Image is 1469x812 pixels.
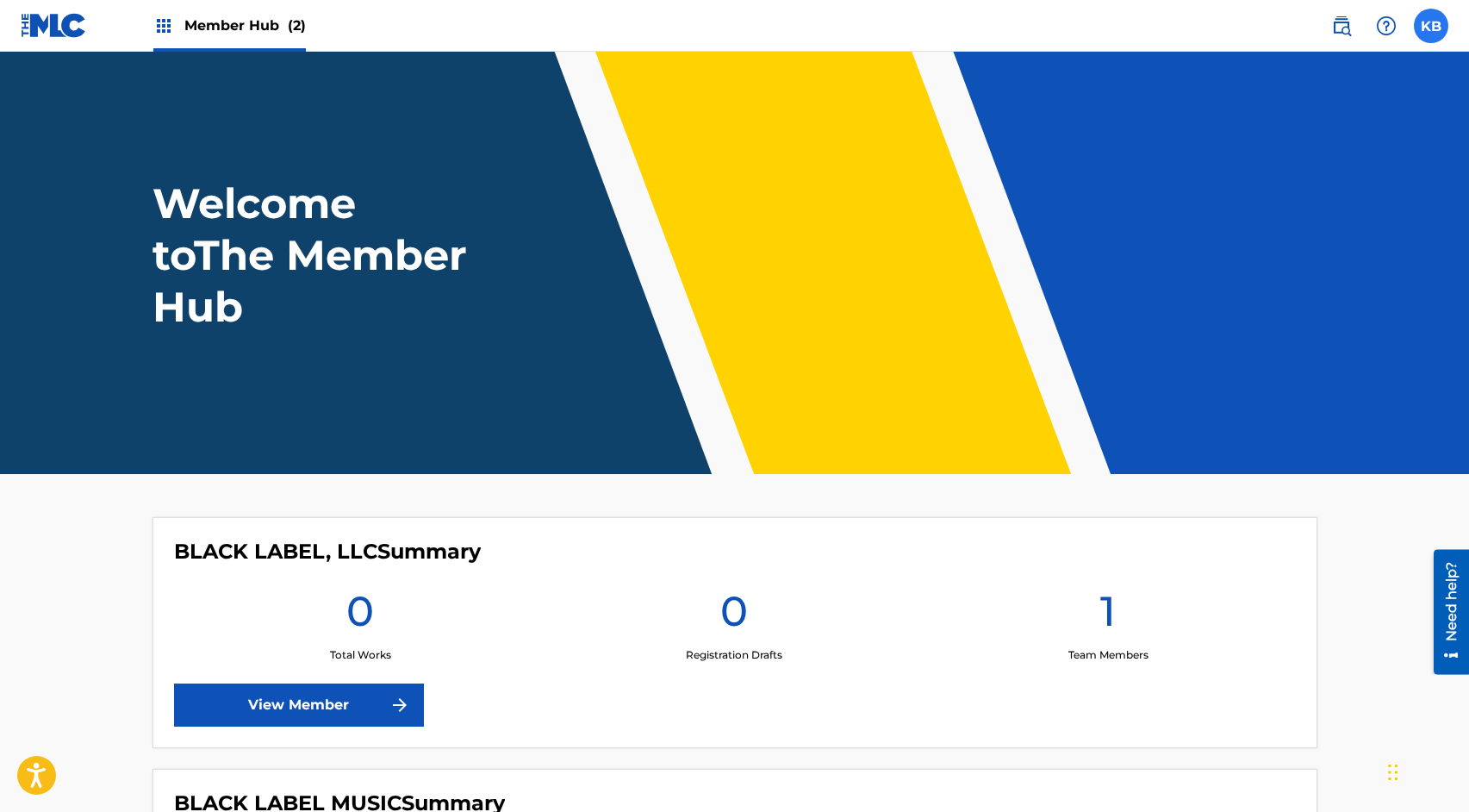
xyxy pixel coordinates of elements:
[720,585,748,647] h1: 0
[686,647,782,663] p: Registration Drafts
[184,16,306,35] span: Member Hub
[1324,9,1359,43] a: Public Search
[389,695,410,715] img: f7272a7cc735f4ea7f67.svg
[346,585,374,647] h1: 0
[174,539,481,565] h4: BLACK LABEL, LLC
[1100,585,1116,647] h1: 1
[1383,729,1469,812] iframe: Chat Widget
[330,647,391,663] p: Total Works
[1369,9,1404,43] div: Help
[1421,549,1469,674] iframe: Resource Center
[174,684,424,727] a: View Member
[19,12,42,91] div: Need help?
[153,16,174,36] img: Top Rightsholders
[1331,16,1352,36] img: search
[1376,16,1397,36] img: help
[21,13,87,38] img: MLC Logo
[1068,647,1148,663] p: Team Members
[1388,746,1398,798] div: Drag
[1414,9,1448,43] div: User Menu
[153,178,475,333] h1: Welcome to The Member Hub
[288,17,306,34] span: (2)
